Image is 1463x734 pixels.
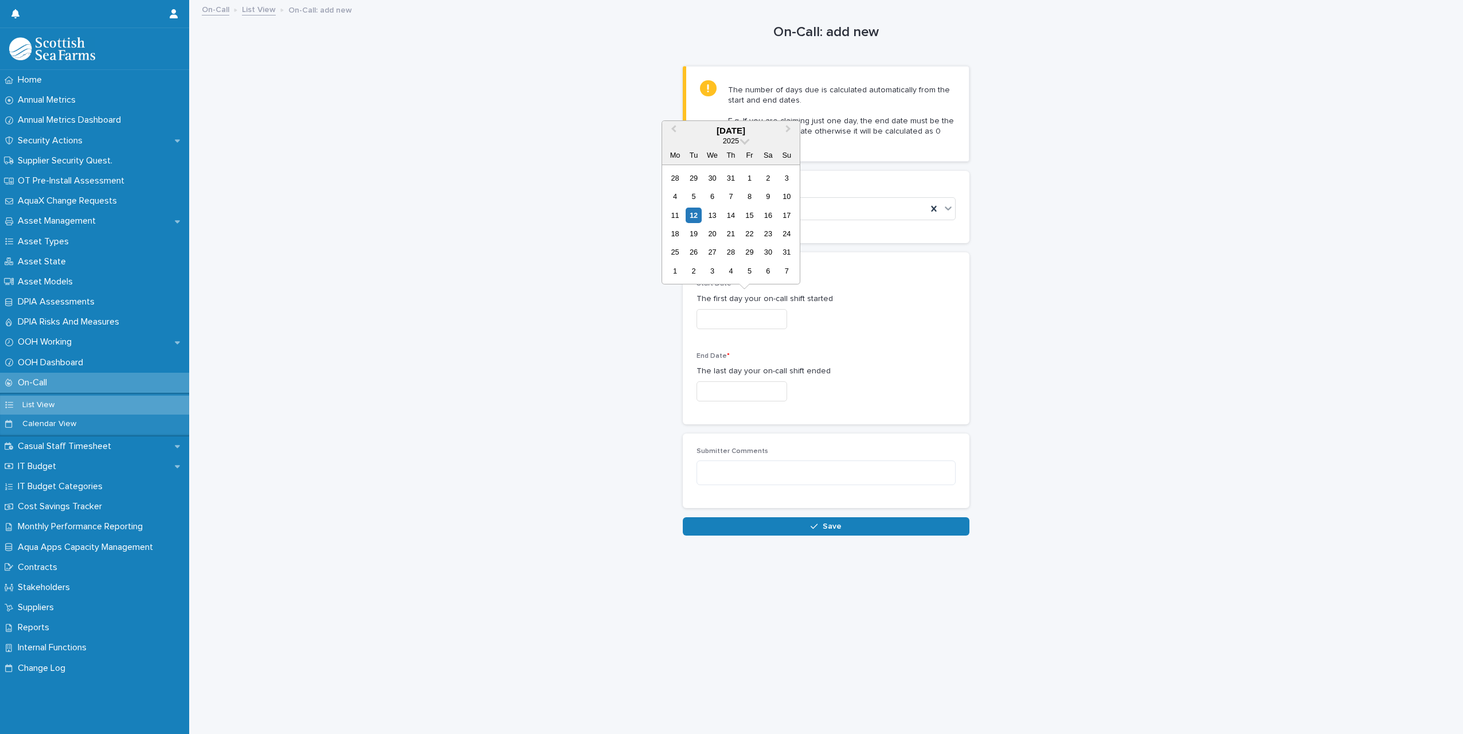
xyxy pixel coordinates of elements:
[705,147,720,163] div: We
[705,189,720,204] div: Choose Wednesday, 6 August 2025
[705,208,720,223] div: Choose Wednesday, 13 August 2025
[697,365,956,377] p: The last day your on-call shift ended
[13,582,79,593] p: Stakeholders
[9,37,95,60] img: 9Y1MW04fRR2O5TKCTBvH
[13,175,134,186] p: OT Pre-Install Assessment
[667,208,683,223] div: Choose Monday, 11 August 2025
[13,337,81,348] p: OOH Working
[723,189,738,204] div: Choose Thursday, 7 August 2025
[697,353,730,360] span: End Date
[686,244,701,260] div: Choose Tuesday, 26 August 2025
[760,244,776,260] div: Choose Saturday, 30 August 2025
[13,461,65,472] p: IT Budget
[742,263,757,279] div: Choose Friday, 5 September 2025
[667,244,683,260] div: Choose Monday, 25 August 2025
[697,448,768,455] span: Submitter Comments
[742,147,757,163] div: Fr
[13,115,130,126] p: Annual Metrics Dashboard
[13,602,63,613] p: Suppliers
[779,147,795,163] div: Su
[760,147,776,163] div: Sa
[742,226,757,241] div: Choose Friday, 22 August 2025
[742,170,757,186] div: Choose Friday, 1 August 2025
[742,189,757,204] div: Choose Friday, 8 August 2025
[705,226,720,241] div: Choose Wednesday, 20 August 2025
[779,170,795,186] div: Choose Sunday, 3 August 2025
[760,208,776,223] div: Choose Saturday, 16 August 2025
[742,244,757,260] div: Choose Friday, 29 August 2025
[13,419,85,429] p: Calendar View
[723,208,738,223] div: Choose Thursday, 14 August 2025
[683,24,969,41] h1: On-Call: add new
[779,208,795,223] div: Choose Sunday, 17 August 2025
[779,263,795,279] div: Choose Sunday, 7 September 2025
[13,562,66,573] p: Contracts
[13,642,96,653] p: Internal Functions
[686,189,701,204] div: Choose Tuesday, 5 August 2025
[686,208,701,223] div: Choose Tuesday, 12 August 2025
[723,147,738,163] div: Th
[13,663,75,674] p: Change Log
[13,481,112,492] p: IT Budget Categories
[13,196,126,206] p: AquaX Change Requests
[705,244,720,260] div: Choose Wednesday, 27 August 2025
[697,293,956,305] p: The first day your on-call shift started
[13,256,75,267] p: Asset State
[705,170,720,186] div: Choose Wednesday, 30 July 2025
[760,263,776,279] div: Choose Saturday, 6 September 2025
[13,377,56,388] p: On-Call
[780,122,799,140] button: Next Month
[779,244,795,260] div: Choose Sunday, 31 August 2025
[667,226,683,241] div: Choose Monday, 18 August 2025
[13,296,104,307] p: DPIA Assessments
[666,169,796,280] div: month 2025-08
[723,226,738,241] div: Choose Thursday, 21 August 2025
[288,3,352,15] p: On-Call: add new
[686,147,701,163] div: Tu
[760,189,776,204] div: Choose Saturday, 9 August 2025
[663,122,682,140] button: Previous Month
[667,147,683,163] div: Mo
[742,208,757,223] div: Choose Friday, 15 August 2025
[686,263,701,279] div: Choose Tuesday, 2 September 2025
[13,155,122,166] p: Supplier Security Quest.
[662,126,800,136] div: [DATE]
[779,189,795,204] div: Choose Sunday, 10 August 2025
[686,226,701,241] div: Choose Tuesday, 19 August 2025
[13,216,105,227] p: Asset Management
[823,522,842,530] span: Save
[686,170,701,186] div: Choose Tuesday, 29 July 2025
[723,263,738,279] div: Choose Thursday, 4 September 2025
[13,95,85,106] p: Annual Metrics
[13,236,78,247] p: Asset Types
[683,517,969,536] button: Save
[13,357,92,368] p: OOH Dashboard
[760,170,776,186] div: Choose Saturday, 2 August 2025
[13,521,152,532] p: Monthly Performance Reporting
[723,170,738,186] div: Choose Thursday, 31 July 2025
[13,400,64,410] p: List View
[13,441,120,452] p: Casual Staff Timesheet
[667,189,683,204] div: Choose Monday, 4 August 2025
[13,75,51,85] p: Home
[202,2,229,15] a: On-Call
[779,226,795,241] div: Choose Sunday, 24 August 2025
[13,276,82,287] p: Asset Models
[723,244,738,260] div: Choose Thursday, 28 August 2025
[705,263,720,279] div: Choose Wednesday, 3 September 2025
[667,263,683,279] div: Choose Monday, 1 September 2025
[13,317,128,327] p: DPIA Risks And Measures
[13,622,58,633] p: Reports
[13,501,111,512] p: Cost Savings Tracker
[723,136,739,145] span: 2025
[13,135,92,146] p: Security Actions
[13,542,162,553] p: Aqua Apps Capacity Management
[760,226,776,241] div: Choose Saturday, 23 August 2025
[242,2,276,15] a: List View
[728,85,955,147] p: The number of days due is calculated automatically from the start and end dates. E.g. If you are ...
[667,170,683,186] div: Choose Monday, 28 July 2025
